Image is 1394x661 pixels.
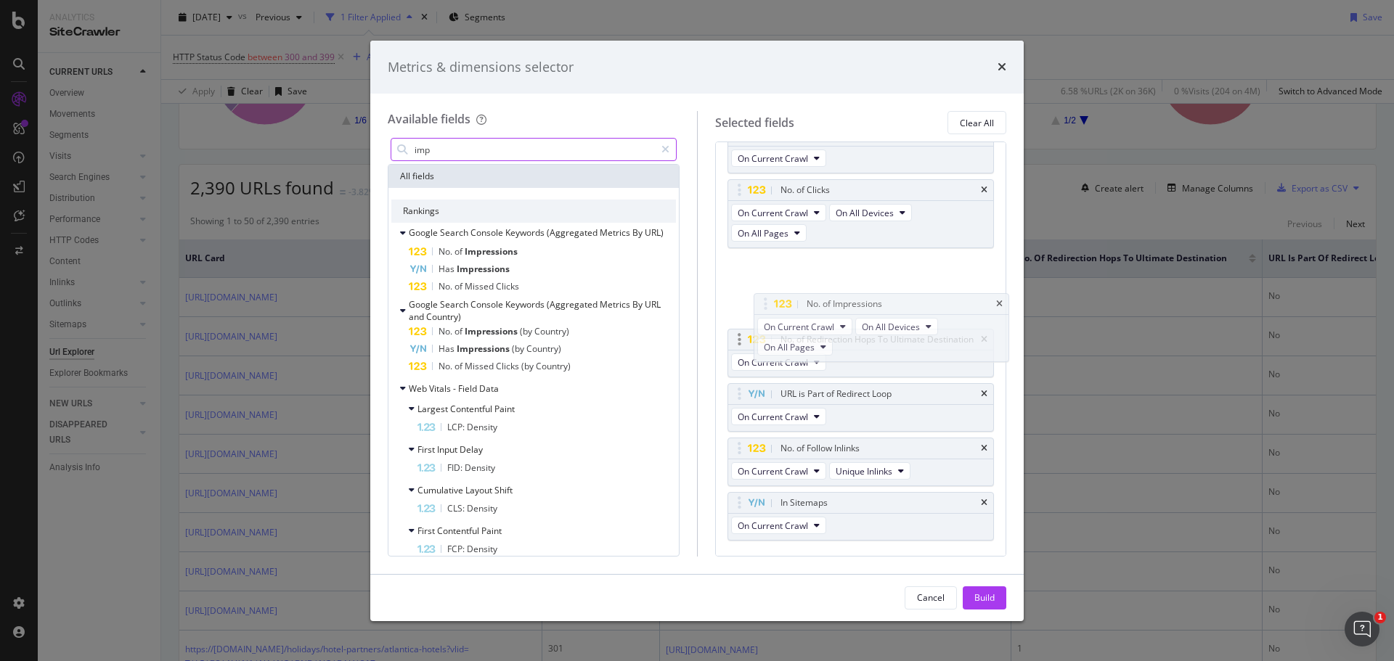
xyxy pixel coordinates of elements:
div: Rankings [391,200,676,223]
button: On Current Crawl [731,353,826,371]
span: of [455,280,465,292]
span: of [455,360,465,372]
div: Metrics & dimensions selector [388,58,574,77]
span: CLS: [447,502,467,514]
span: Missed [465,360,496,372]
div: times [981,498,987,507]
span: Paint [481,525,502,537]
span: Shift [494,484,513,496]
span: Web [409,382,429,395]
span: LCP: [447,421,467,433]
span: Largest [417,403,450,415]
button: Build [963,586,1006,609]
span: (Aggregated [547,226,600,239]
span: Search [440,226,470,239]
div: times [996,300,1003,308]
span: Density [467,421,497,433]
span: Density [467,543,497,555]
span: First [417,525,437,537]
div: No. of Follow InlinkstimesOn Current CrawlUnique Inlinks [727,438,995,486]
button: Unique Inlinks [829,462,910,480]
div: Clear All [960,117,994,129]
span: On Current Crawl [738,411,808,423]
span: No. [439,245,455,258]
button: Clear All [947,111,1006,134]
div: Redirects to URLtimesOn Current Crawl [727,125,995,173]
div: All fields [388,165,679,188]
span: On Current Crawl [738,465,808,477]
span: Google [409,226,440,239]
span: On Current Crawl [764,321,834,333]
span: Keywords [505,226,547,239]
button: On Current Crawl [731,462,826,480]
span: Country) [426,311,461,323]
div: Selected fields [715,115,794,131]
span: Keywords [505,298,547,311]
span: Impressions [457,342,512,355]
button: On All Pages [731,224,807,242]
span: On Current Crawl [738,520,808,532]
span: Console [470,226,505,239]
span: Google [409,298,440,311]
span: Field [458,382,479,395]
span: Input [437,443,460,456]
div: times [981,390,987,398]
span: On Current Crawl [738,356,808,369]
div: No. of Clicks [780,183,830,197]
button: On All Pages [757,338,833,356]
span: Impressions [465,325,520,337]
button: On Current Crawl [731,204,826,221]
span: Clicks [496,280,519,292]
span: URL [645,298,661,311]
span: Impressions [465,245,518,258]
span: On All Devices [836,207,894,219]
span: Contentful [437,525,481,537]
span: Unique Inlinks [836,465,892,477]
span: On All Pages [764,341,815,353]
span: No. [439,360,455,372]
span: By [632,298,645,311]
span: First [417,443,437,456]
div: No. of ClickstimesOn Current CrawlOn All DevicesOn All Pages [727,179,995,248]
span: Contentful [450,403,494,415]
span: No. [439,280,455,292]
span: On All Pages [738,227,788,239]
span: Has [439,263,457,275]
span: Cumulative [417,484,465,496]
span: By [632,226,645,239]
span: Layout [465,484,494,496]
span: Metrics [600,226,632,239]
button: On All Devices [855,318,938,335]
span: Has [439,342,457,355]
span: 1 [1374,612,1386,623]
span: On All Devices [862,321,920,333]
span: Country) [534,325,569,337]
span: Impressions [457,263,510,275]
span: Search [440,298,470,311]
button: On Current Crawl [731,149,826,167]
button: On Current Crawl [731,517,826,534]
span: (Aggregated [547,298,600,311]
span: On Current Crawl [738,207,808,219]
div: times [981,444,987,453]
span: Data [479,382,499,395]
button: On Current Crawl [731,408,826,425]
span: Delay [460,443,483,456]
span: of [455,325,465,337]
span: On Current Crawl [738,152,808,165]
div: times [998,58,1006,77]
span: and [409,311,426,323]
iframe: Intercom live chat [1345,612,1379,646]
div: Cancel [917,591,945,604]
button: On All Devices [829,204,912,221]
span: FCP: [447,543,467,555]
div: No. of Follow Inlinks [780,441,860,456]
span: URL) [645,226,664,239]
span: of [455,245,465,258]
span: (by [520,325,534,337]
span: Console [470,298,505,311]
input: Search by field name [413,139,655,160]
span: Density [465,461,495,474]
div: URL is Part of Redirect Loop [780,387,892,401]
div: No. of Redirection Hops To Ultimate DestinationtimesOn Current Crawl [727,329,995,377]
